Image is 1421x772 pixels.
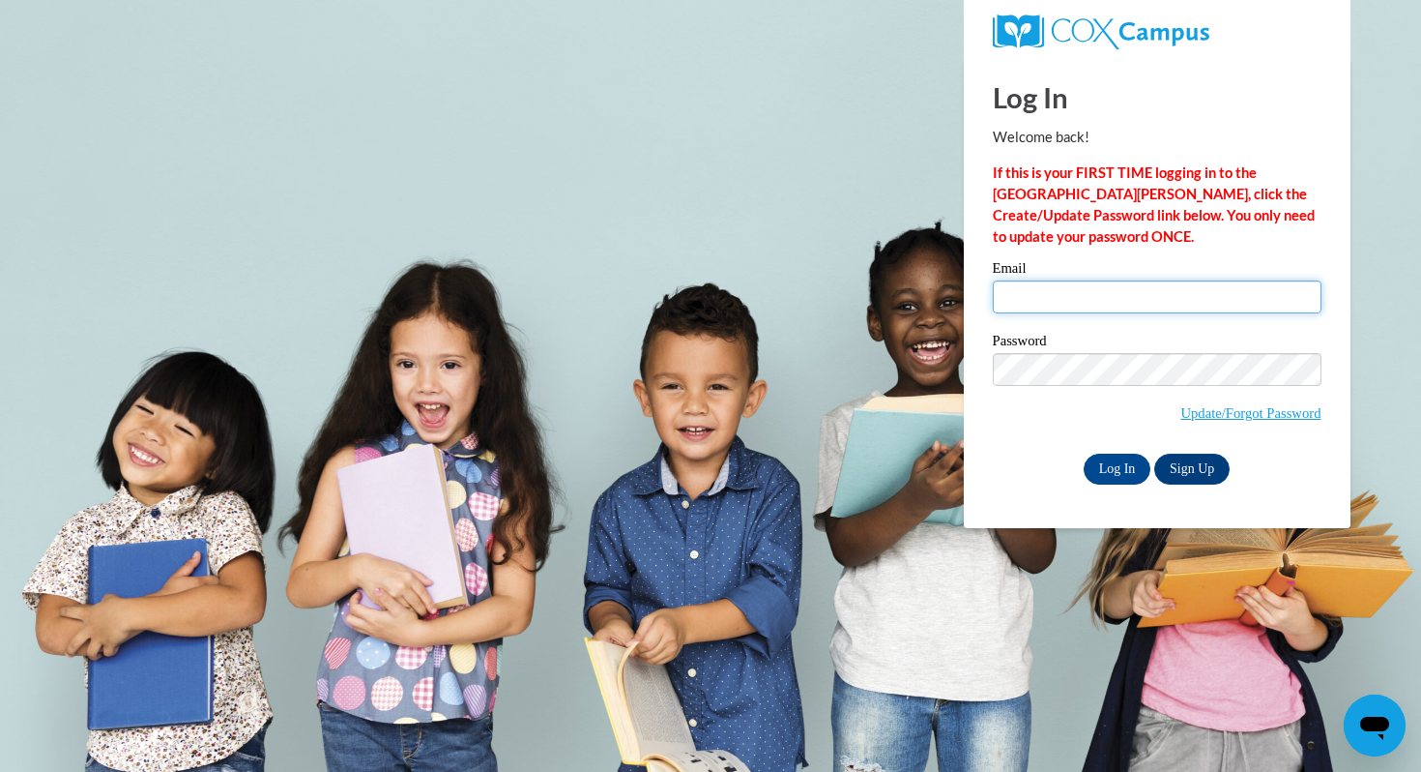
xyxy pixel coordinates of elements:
[993,334,1321,353] label: Password
[993,127,1321,148] p: Welcome back!
[1084,454,1151,485] input: Log In
[993,77,1321,117] h1: Log In
[993,15,1209,49] img: COX Campus
[993,261,1321,281] label: Email
[993,164,1315,245] strong: If this is your FIRST TIME logging in to the [GEOGRAPHIC_DATA][PERSON_NAME], click the Create/Upd...
[1344,695,1406,757] iframe: Button to launch messaging window
[1180,405,1320,421] a: Update/Forgot Password
[1154,454,1230,485] a: Sign Up
[993,15,1321,49] a: COX Campus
